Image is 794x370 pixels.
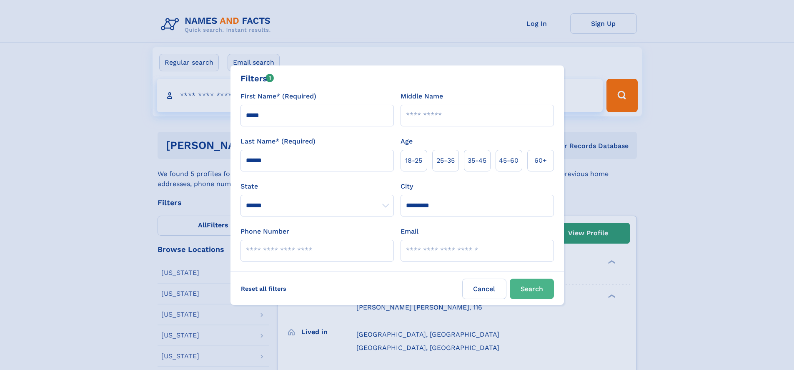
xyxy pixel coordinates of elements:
[401,227,418,237] label: Email
[401,136,413,146] label: Age
[240,91,316,101] label: First Name* (Required)
[401,181,413,191] label: City
[240,72,274,85] div: Filters
[499,156,518,166] span: 45‑60
[510,279,554,299] button: Search
[240,136,316,146] label: Last Name* (Required)
[240,227,289,237] label: Phone Number
[534,156,547,166] span: 60+
[436,156,455,166] span: 25‑35
[468,156,486,166] span: 35‑45
[235,279,292,299] label: Reset all filters
[401,91,443,101] label: Middle Name
[462,279,506,299] label: Cancel
[240,181,394,191] label: State
[405,156,422,166] span: 18‑25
